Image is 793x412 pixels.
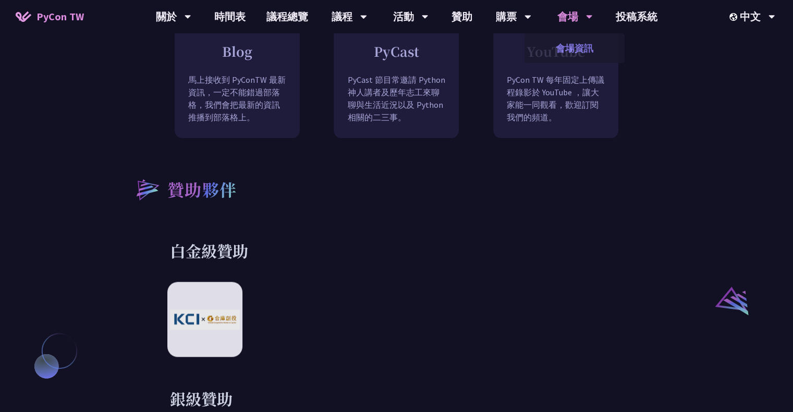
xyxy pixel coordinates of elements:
p: 馬上接收到 PyConTW 最新資訊，一定不能錯過部落格，我們會把最新的資訊推播到部落格上。 [175,73,299,139]
h2: PyCast [334,42,458,60]
img: heading-bullet [126,169,167,209]
img: Locale Icon [729,13,740,21]
a: 會場資訊 [524,36,625,60]
p: PyCon TW 每年固定上傳議程錄影於 YouTube ，讓大家能一同觀看，歡迎訂閱我們的頻道。 [494,73,618,139]
h2: YouTube [494,42,618,60]
h2: Blog [175,42,299,60]
h3: 白金級贊助 [170,240,624,261]
a: PyCon TW [5,4,94,30]
img: Home icon of PyCon TW 2025 [16,11,31,22]
img: KCI-Global x TCVC [170,309,240,330]
p: PyCast 節目常邀請 Python 神人講者及歷年志工來聊聊與生活近況以及 Python 相關的二三事。 [334,73,458,139]
h2: 贊助夥伴 [167,177,237,202]
h3: 銀級贊助 [170,388,624,409]
span: PyCon TW [36,9,84,24]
